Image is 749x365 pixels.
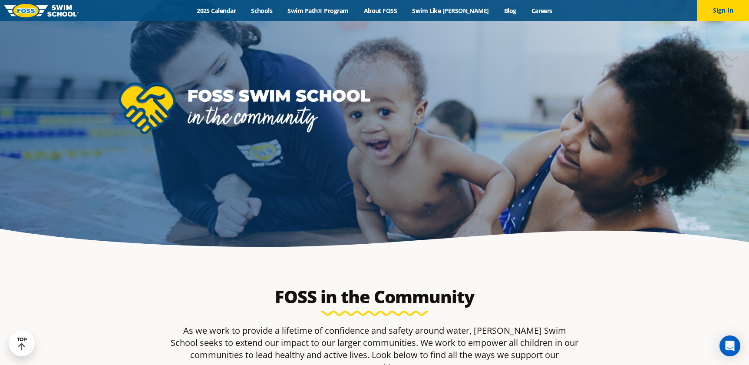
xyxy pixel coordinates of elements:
a: Swim Like [PERSON_NAME] [405,7,497,15]
div: TOP [17,337,27,350]
a: About FOSS [356,7,405,15]
a: Schools [244,7,280,15]
a: 2025 Calendar [189,7,244,15]
a: Swim Path® Program [280,7,356,15]
div: Open Intercom Messenger [719,335,740,356]
h2: FOSS in the Community [257,286,493,307]
a: Blog [496,7,524,15]
img: FOSS Swim School Logo [4,4,79,17]
a: Careers [524,7,560,15]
